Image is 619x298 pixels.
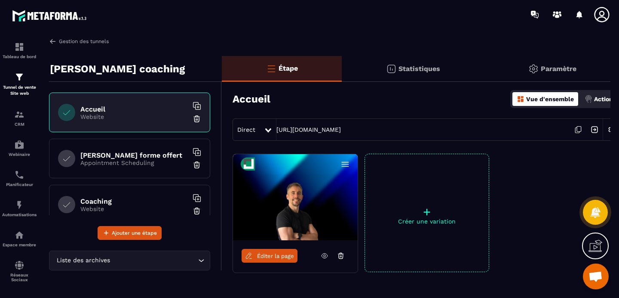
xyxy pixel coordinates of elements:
img: image [233,154,358,240]
a: Gestion des tunnels [49,37,109,45]
span: Éditer la page [257,253,294,259]
p: Automatisations [2,212,37,217]
a: automationsautomationsAutomatisations [2,193,37,223]
img: trash [193,115,201,123]
span: Direct [237,126,255,133]
img: automations [14,140,25,150]
button: Ajouter une étape [98,226,162,240]
p: [PERSON_NAME] coaching [50,60,185,78]
img: formation [14,72,25,82]
p: CRM [2,122,37,127]
p: Website [80,205,188,212]
img: automations [14,200,25,210]
a: schedulerschedulerPlanificateur [2,163,37,193]
img: bars-o.4a397970.svg [266,63,276,74]
a: automationsautomationsEspace membre [2,223,37,254]
img: automations [14,230,25,240]
img: dashboard-orange.40269519.svg [517,95,524,103]
img: setting-gr.5f69749f.svg [528,64,539,74]
p: Créer une variation [365,218,489,225]
img: actions.d6e523a2.png [585,95,592,103]
p: Tunnel de vente Site web [2,84,37,96]
p: Planificateur [2,182,37,187]
img: formation [14,109,25,120]
h6: Coaching [80,197,188,205]
p: Espace membre [2,242,37,247]
a: formationformationCRM [2,103,37,133]
img: social-network [14,260,25,270]
img: arrow [49,37,57,45]
h3: Accueil [233,93,270,105]
a: [URL][DOMAIN_NAME] [276,126,341,133]
p: Tableau de bord [2,54,37,59]
img: scheduler [14,170,25,180]
img: formation [14,42,25,52]
p: Actions [594,96,616,102]
p: Étape [279,64,298,72]
div: Ouvrir le chat [583,264,609,289]
img: logo [12,8,89,24]
a: automationsautomationsWebinaire [2,133,37,163]
a: formationformationTunnel de vente Site web [2,65,37,103]
p: Appointment Scheduling [80,159,188,166]
a: Éditer la page [242,249,297,263]
p: Statistiques [398,65,440,73]
span: Liste des archives [55,256,112,265]
div: Search for option [49,251,210,270]
p: Website [80,113,188,120]
p: Paramètre [541,65,576,73]
a: formationformationTableau de bord [2,35,37,65]
p: Webinaire [2,152,37,157]
input: Search for option [112,256,196,265]
p: + [365,206,489,218]
span: Ajouter une étape [112,229,157,237]
a: social-networksocial-networkRéseaux Sociaux [2,254,37,289]
p: Réseaux Sociaux [2,273,37,282]
img: arrow-next.bcc2205e.svg [586,121,603,138]
h6: [PERSON_NAME] forme offert [80,151,188,159]
img: trash [193,207,201,215]
img: stats.20deebd0.svg [386,64,396,74]
p: Vue d'ensemble [526,96,574,102]
h6: Accueil [80,105,188,113]
img: trash [193,161,201,169]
